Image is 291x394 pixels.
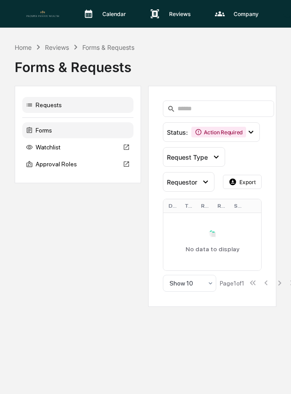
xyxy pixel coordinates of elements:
[186,245,239,253] p: No data to display
[167,129,188,136] span: Status :
[22,122,133,138] div: Forms
[95,11,130,17] p: Calendar
[82,44,134,51] div: Forms & Requests
[15,44,32,51] div: Home
[220,280,244,287] div: Page 1 of 1
[209,230,216,237] img: No data available
[15,52,277,75] div: Forms & Requests
[196,199,212,213] th: Request Type
[89,31,108,38] span: Pylon
[163,199,180,213] th: Date Requested
[45,44,69,51] div: Reviews
[223,175,262,189] button: Export
[63,31,108,38] a: Powered byPylon
[212,199,229,213] th: Requested By
[22,139,133,155] div: Watchlist
[229,199,245,213] th: Status
[22,97,133,113] div: Requests
[162,11,195,17] p: Reviews
[22,156,133,172] div: Approval Roles
[21,5,64,22] img: logo
[167,178,197,186] span: Requestor
[226,11,263,17] p: Company
[167,153,208,161] span: Request Type
[191,127,246,137] div: Action Required
[179,199,196,213] th: Topic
